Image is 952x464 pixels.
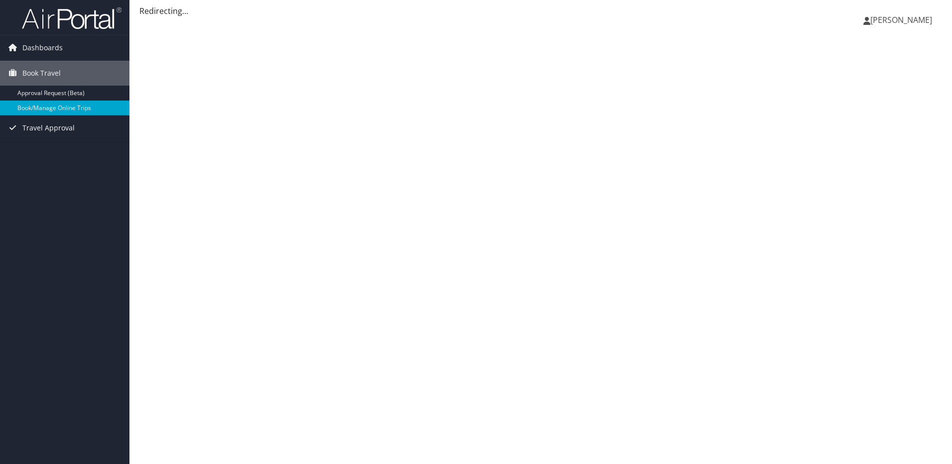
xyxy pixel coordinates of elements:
[22,6,121,30] img: airportal-logo.png
[870,14,932,25] span: [PERSON_NAME]
[22,116,75,140] span: Travel Approval
[22,35,63,60] span: Dashboards
[139,5,942,17] div: Redirecting...
[863,5,942,35] a: [PERSON_NAME]
[22,61,61,86] span: Book Travel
